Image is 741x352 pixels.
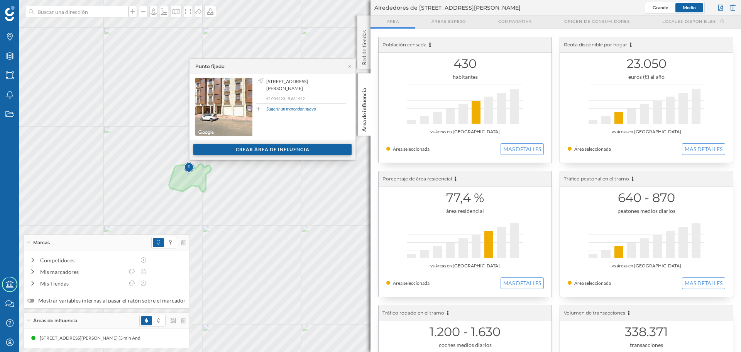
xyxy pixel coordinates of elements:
div: vs áreas en [GEOGRAPHIC_DATA] [386,128,544,136]
button: MAS DETALLES [682,277,725,289]
div: transacciones [568,341,725,349]
h1: 23.050 [568,56,725,71]
p: Área de influencia [360,85,368,132]
span: Medio [683,5,696,10]
span: Área seleccionada [574,280,611,286]
p: 42,004423, -5,681442 [266,96,346,101]
span: Grande [653,5,668,10]
img: streetview [195,78,252,136]
div: euros (€) al año [568,73,725,81]
div: Volumen de transacciones [560,305,733,321]
span: Comparativa [498,19,532,24]
h1: 338.371 [568,325,725,339]
div: Mis Tiendas [40,279,124,287]
h1: 77,4 % [386,190,544,205]
div: Tráfico peatonal en el tramo [560,171,733,187]
a: Sugerir un marcador nuevo [266,105,316,112]
label: Mostrar variables internas al pasar el ratón sobre el marcador [27,297,186,304]
div: Porcentaje de área residencial [379,171,552,187]
span: Áreas espejo [431,19,466,24]
div: Punto fijado [195,63,225,70]
span: Área seleccionada [574,146,611,152]
span: Área seleccionada [393,146,430,152]
button: MAS DETALLES [501,277,544,289]
div: Renta disponible por hogar [560,37,733,53]
div: área residencial [386,207,544,215]
span: Area [387,19,399,24]
div: peatones medios diarios [568,207,725,215]
span: Soporte [15,5,43,12]
button: MAS DETALLES [501,143,544,155]
span: Área seleccionada [393,280,430,286]
div: Competidores [40,256,136,264]
div: coches medios diarios [386,341,544,349]
div: Mis marcadores [40,268,124,276]
span: Origen de consumidores [564,19,630,24]
img: Geoblink Logo [5,6,15,21]
span: Áreas de influencia [33,317,77,324]
div: [STREET_ADDRESS][PERSON_NAME] (3 min Andando) [40,334,156,342]
span: Marcas [33,239,50,246]
span: Alrededores de [STREET_ADDRESS][PERSON_NAME] [374,4,521,12]
h1: 1.200 - 1.630 [386,325,544,339]
div: habitantes [386,73,544,81]
div: vs áreas en [GEOGRAPHIC_DATA] [568,128,725,136]
div: Población censada [379,37,552,53]
div: Tráfico rodado en el tramo [379,305,552,321]
div: vs áreas en [GEOGRAPHIC_DATA] [568,262,725,270]
div: vs áreas en [GEOGRAPHIC_DATA] [386,262,544,270]
img: Marker [184,160,194,176]
span: [STREET_ADDRESS][PERSON_NAME] [266,78,344,92]
h1: 640 - 870 [568,190,725,205]
span: Locales disponibles [662,19,716,24]
button: MAS DETALLES [682,143,725,155]
p: Red de tiendas [360,27,368,65]
h1: 430 [386,56,544,71]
